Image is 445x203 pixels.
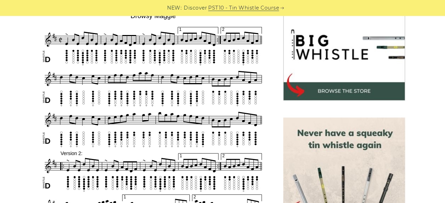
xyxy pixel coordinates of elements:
[184,4,207,12] span: Discover
[208,4,279,12] a: PST10 - Tin Whistle Course
[167,4,182,12] span: NEW:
